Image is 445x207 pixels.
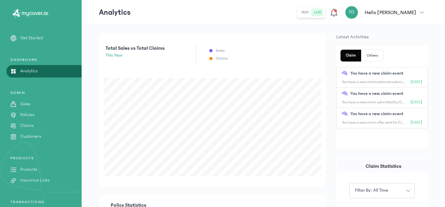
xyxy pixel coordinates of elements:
p: this year [105,52,165,59]
button: Others [361,50,383,61]
p: Get Started [20,35,43,42]
p: Products [20,166,37,173]
p: You have a new claim submitted by Gbovo - [EMAIL_ADDRESS][DOMAIN_NAME]. [342,100,405,105]
p: Hello [PERSON_NAME] [365,9,416,16]
div: TO [345,6,358,19]
p: You have a new claim event [350,111,404,117]
button: Claim [341,50,361,61]
p: Customers [20,133,41,140]
p: Sales [20,101,30,108]
p: Sales [216,48,225,53]
button: Filter by: all time [349,183,415,198]
p: You have a new claim offer sent for Gbovo - [EMAIL_ADDRESS][DOMAIN_NAME]. [342,120,405,125]
button: TOHello [PERSON_NAME] [345,6,428,19]
p: Claim Statistics [338,162,429,170]
p: Analytics [20,68,38,75]
p: Insurance Links [20,177,49,184]
p: Total Sales vs Total Claims [105,44,165,52]
span: Filter by: all time [351,187,392,194]
p: Analytics [99,7,131,18]
p: Claims [216,56,228,61]
p: [DATE] [411,79,422,85]
p: Claims [20,122,34,129]
button: test [298,9,311,16]
p: Latest Activities [336,34,428,40]
p: Policies [20,112,34,118]
p: [DATE] [411,120,422,125]
button: live [311,9,324,16]
p: [DATE] [411,100,422,105]
p: You have a new claim estimate submitted by Gbovo - [EMAIL_ADDRESS][DOMAIN_NAME]. [342,79,405,85]
p: You have a new claim event [350,70,404,77]
p: You have a new claim event [350,90,404,97]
